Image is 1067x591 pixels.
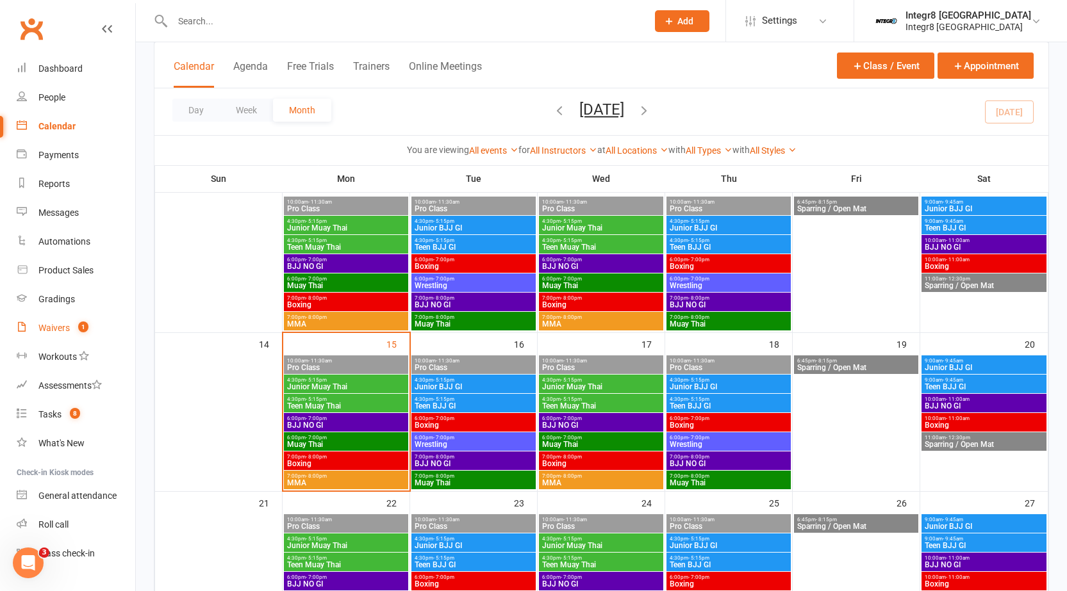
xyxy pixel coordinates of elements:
div: Calendar [38,121,76,131]
span: 6:00pm [286,435,406,441]
span: Muay Thai [414,320,533,328]
div: Reports [38,179,70,189]
span: BJJ NO GI [286,263,406,270]
span: - 8:00pm [561,295,582,301]
div: Gradings [38,294,75,304]
div: 17 [641,333,665,354]
div: Messages [38,207,79,218]
span: 9:00am [924,377,1044,383]
button: Month [273,99,331,122]
span: - 8:00pm [433,314,454,320]
span: 7:00pm [286,473,406,479]
div: Payments [38,150,79,160]
span: Boxing [924,263,1044,270]
span: BJJ NO GI [414,301,533,309]
button: Online Meetings [409,60,482,88]
span: - 7:00pm [688,416,709,421]
span: Teen BJJ GI [669,402,788,410]
div: People [38,92,65,102]
a: Assessments [17,371,135,400]
span: 7:00pm [286,454,406,460]
span: BJJ NO GI [542,421,661,429]
span: - 11:00am [946,416,970,421]
span: 4:30pm [414,396,533,402]
span: 7:00pm [669,473,788,479]
span: 7:00pm [669,314,788,320]
div: General attendance [38,490,117,501]
span: 4:30pm [286,396,406,402]
span: 7:00pm [286,295,406,301]
span: Junior Muay Thai [286,224,406,232]
a: Automations [17,227,135,256]
span: 4:30pm [286,377,406,383]
span: - 8:00pm [433,295,454,301]
span: 10:00am [414,199,533,205]
span: - 11:00am [946,257,970,263]
span: 9:00am [924,218,1044,224]
span: 10:00am [286,517,406,522]
span: - 8:00pm [306,454,327,460]
span: 7:00pm [414,454,533,460]
span: - 8:00pm [688,295,709,301]
div: What's New [38,438,85,448]
span: - 8:00pm [688,454,709,460]
span: - 8:15pm [816,358,837,364]
a: Messages [17,198,135,227]
span: Teen Muay Thai [286,243,406,251]
div: 23 [514,492,537,513]
th: Tue [410,165,538,192]
span: 7:00pm [669,454,788,460]
span: Boxing [669,421,788,429]
span: Sparring / Open Mat [924,441,1044,448]
span: Muay Thai [542,282,661,289]
div: 18 [769,333,792,354]
span: 4:30pm [286,238,406,243]
span: - 7:00pm [306,257,327,263]
a: Calendar [17,112,135,141]
span: - 7:00pm [561,257,582,263]
span: Pro Class [669,205,788,213]
span: Muay Thai [286,282,406,289]
span: Wrestling [669,282,788,289]
span: 4:30pm [542,218,661,224]
span: - 8:00pm [688,473,709,479]
span: Settings [762,6,797,35]
span: - 12:30pm [946,435,970,441]
span: - 7:00pm [433,416,454,421]
div: 20 [1025,333,1048,354]
span: Pro Class [542,205,661,213]
span: 6:00pm [286,257,406,263]
span: 6:00pm [414,435,533,441]
a: All events [469,145,518,156]
span: - 9:45am [943,377,963,383]
span: - 9:45am [943,218,963,224]
span: 4:30pm [414,377,533,383]
span: 4:30pm [669,396,788,402]
span: 6:00pm [542,435,661,441]
th: Mon [283,165,410,192]
span: - 5:15pm [561,396,582,402]
a: All Types [686,145,732,156]
span: - 8:00pm [306,473,327,479]
span: Boxing [414,421,533,429]
span: BJJ NO GI [669,460,788,467]
span: - 5:15pm [433,218,454,224]
button: Agenda [233,60,268,88]
span: 4:30pm [414,218,533,224]
th: Wed [538,165,665,192]
strong: with [668,145,686,155]
span: Muay Thai [286,441,406,448]
span: - 5:15pm [688,218,709,224]
a: All Instructors [530,145,597,156]
span: Boxing [542,301,661,309]
span: Boxing [542,460,661,467]
a: All Locations [606,145,668,156]
span: Pro Class [414,364,533,371]
span: Pro Class [414,205,533,213]
span: - 5:15pm [433,238,454,243]
span: Wrestling [669,441,788,448]
span: 10:00am [414,358,533,364]
input: Search... [169,12,638,30]
span: - 7:00pm [306,276,327,282]
iframe: Intercom live chat [13,547,44,578]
